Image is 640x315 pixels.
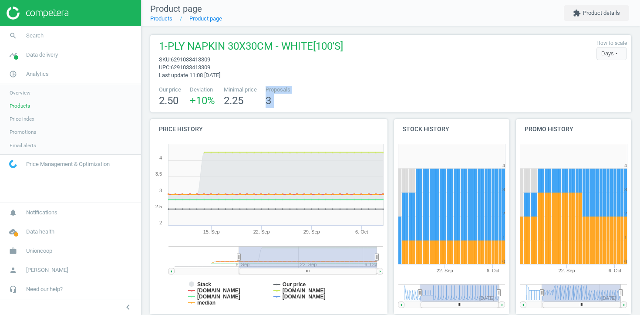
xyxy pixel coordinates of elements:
i: cloud_done [5,224,21,240]
text: 2 [502,211,505,216]
tspan: 6. Oct [364,262,377,267]
span: 6291033413309 [171,64,210,71]
span: Proposals [266,86,290,94]
span: upc : [159,64,171,71]
i: person [5,262,21,278]
tspan: 15. Sep [203,229,220,234]
tspan: Our price [283,281,306,288]
span: Products [10,102,30,109]
text: 2 [159,220,162,225]
span: Data health [26,228,54,236]
span: Our price [159,86,181,94]
text: 3 [502,187,505,192]
h4: Price history [150,119,387,139]
a: Product page [189,15,222,22]
text: 3.5 [155,171,162,176]
span: Overview [10,89,30,96]
i: notifications [5,204,21,221]
tspan: Stack [197,281,211,288]
tspan: 22. Sep [253,229,270,234]
label: How to scale [596,40,627,47]
span: Product page [150,3,202,14]
span: Minimal price [224,86,257,94]
i: timeline [5,47,21,63]
img: ajHJNr6hYgQAAAAASUVORK5CYII= [7,7,68,20]
div: Days [596,47,627,60]
span: Search [26,32,44,40]
h4: Promo history [516,119,631,139]
span: [PERSON_NAME] [26,266,68,274]
span: Data delivery [26,51,58,59]
i: search [5,27,21,44]
tspan: 6. Oct [609,268,621,273]
span: Price index [10,115,34,122]
button: extensionProduct details [564,5,629,21]
a: Products [150,15,172,22]
i: chevron_left [123,302,133,312]
text: 0 [502,259,505,264]
span: Price Management & Optimization [26,160,110,168]
tspan: 29. Sep [303,229,320,234]
i: work [5,243,21,259]
span: 6291033413309 [171,56,210,63]
span: Last update 11:08 [DATE] [159,72,220,78]
tspan: 6. Oct [487,268,499,273]
tspan: [DOMAIN_NAME] [283,294,326,300]
text: 4 [159,155,162,160]
text: 1 [624,235,627,240]
text: 2 [624,211,627,216]
img: wGWNvw8QSZomAAAAABJRU5ErkJggg== [9,160,17,168]
i: pie_chart_outlined [5,66,21,82]
i: extension [573,9,581,17]
button: chevron_left [117,301,139,313]
h4: Stock history [394,119,509,139]
text: 4 [624,163,627,168]
text: 3 [624,187,627,192]
span: Notifications [26,209,57,217]
text: 0 [624,259,627,264]
tspan: 22. Sep [559,268,575,273]
span: Analytics [26,70,49,78]
tspan: [DOMAIN_NAME] [197,288,240,294]
i: headset_mic [5,281,21,298]
text: 3 [159,188,162,193]
span: 3 [266,95,271,107]
span: +10 % [190,95,215,107]
tspan: [DOMAIN_NAME] [197,294,240,300]
span: 2.25 [224,95,243,107]
span: 1-PLY NAPKIN 30X30CM - WHITE[100'S] [159,39,343,56]
tspan: 22. Sep [437,268,453,273]
text: 2.5 [155,204,162,209]
span: Deviation [190,86,215,94]
span: 2.50 [159,95,179,107]
tspan: [DOMAIN_NAME] [283,288,326,294]
span: Email alerts [10,142,36,149]
span: Need our help? [26,285,63,293]
tspan: median [197,300,216,306]
span: Promotions [10,129,36,135]
text: 4 [502,163,505,168]
text: 1 [502,235,505,240]
span: Unioncoop [26,247,52,255]
tspan: 6. Oct [355,229,368,234]
span: sku : [159,56,171,63]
